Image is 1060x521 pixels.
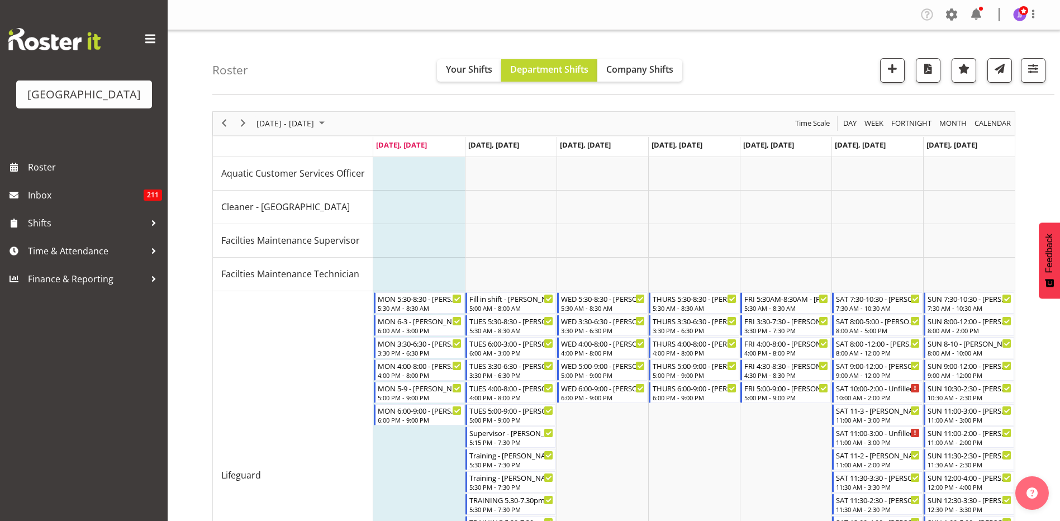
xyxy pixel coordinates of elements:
span: Your Shifts [446,63,492,75]
div: TUES 6:00-3:00 - [PERSON_NAME] [469,338,553,349]
div: Lifeguard"s event - Training - Alex Laverty Begin From Tuesday, August 12, 2025 at 5:30:00 PM GMT... [465,471,556,492]
div: SAT 7:30-10:30 - [PERSON_NAME] [836,293,920,304]
div: 10:00 AM - 2:00 PM [836,393,920,402]
button: Send a list of all shifts for the selected filtered period to all rostered employees. [987,58,1012,83]
div: 5:00 AM - 8:00 AM [469,304,553,312]
td: Facilties Maintenance Technician resource [213,258,373,291]
span: Lifeguard [221,468,261,482]
div: Lifeguard"s event - WED 3:30-6:30 - Drew Nielsen Begin From Wednesday, August 13, 2025 at 3:30:00... [557,315,648,336]
div: TUES 5:00-9:00 - [PERSON_NAME] [469,405,553,416]
div: 5:00 PM - 9:00 PM [378,393,462,402]
div: 5:30 AM - 8:30 AM [378,304,462,312]
img: help-xxl-2.png [1026,487,1038,499]
div: Lifeguard"s event - WED 6:00-9:00 - Jayden Horsley Begin From Wednesday, August 13, 2025 at 6:00:... [557,382,648,403]
button: August 2025 [255,116,330,130]
div: previous period [215,112,234,135]
span: Inbox [28,187,144,203]
div: 4:00 PM - 8:00 PM [653,348,736,357]
div: MON 6-3 - [PERSON_NAME] [378,315,462,326]
div: Lifeguard"s event - MON 5-9 - Drew Nielsen Begin From Monday, August 11, 2025 at 5:00:00 PM GMT+1... [374,382,464,403]
div: 12:00 PM - 4:00 PM [928,482,1011,491]
div: 8:00 AM - 12:00 PM [836,348,920,357]
div: next period [234,112,253,135]
div: 3:30 PM - 6:30 PM [378,348,462,357]
div: FRI 5:30AM-8:30AM - [PERSON_NAME] [744,293,828,304]
button: Timeline Day [842,116,859,130]
button: Month [973,116,1013,130]
div: Lifeguard"s event - THURS 5:00-9:00 - Bradley Barton Begin From Thursday, August 14, 2025 at 5:00... [649,359,739,381]
div: 5:30 PM - 7:30 PM [469,505,553,514]
div: Lifeguard"s event - SUN 11:00-3:00 - Finn Edwards Begin From Sunday, August 17, 2025 at 11:00:00 ... [924,404,1014,425]
div: SUN 12:30-3:30 - [PERSON_NAME] [928,494,1011,505]
button: Filter Shifts [1021,58,1045,83]
div: Lifeguard"s event - THURS 6:00-9:00 - Noah Lucy Begin From Thursday, August 14, 2025 at 6:00:00 P... [649,382,739,403]
div: Lifeguard"s event - FRI 5:30AM-8:30AM - Oliver O'Byrne Begin From Friday, August 15, 2025 at 5:30... [740,292,831,314]
div: Lifeguard"s event - THURS 4:00-8:00 - Madison Brown Begin From Thursday, August 14, 2025 at 4:00:... [649,337,739,358]
span: [DATE] - [DATE] [255,116,315,130]
div: 5:30 PM - 7:30 PM [469,482,553,491]
div: TUES 3:30-6:30 - [PERSON_NAME] [469,360,553,371]
button: Next [236,116,251,130]
div: 5:30 AM - 8:30 AM [561,304,645,312]
div: 3:30 PM - 6:30 PM [469,371,553,380]
button: Timeline Week [863,116,886,130]
div: 11:00 AM - 2:00 PM [836,460,920,469]
span: Cleaner - [GEOGRAPHIC_DATA] [221,200,350,214]
span: Company Shifts [606,63,673,75]
div: Lifeguard"s event - Supervisor - Jade Johnson Begin From Tuesday, August 12, 2025 at 5:15:00 PM G... [465,427,556,448]
div: Lifeguard"s event - TUES 3:30-6:30 - Ajay Smith Begin From Tuesday, August 12, 2025 at 3:30:00 PM... [465,359,556,381]
span: 211 [144,190,162,201]
div: 5:00 PM - 9:00 PM [469,415,553,424]
div: Lifeguard"s event - TRAINING 5.30-7.30pm - Finn Edwards Begin From Tuesday, August 12, 2025 at 5:... [465,494,556,515]
div: SAT 11-3 - [PERSON_NAME] [836,405,920,416]
div: 8:00 AM - 10:00 AM [928,348,1011,357]
div: Lifeguard"s event - SAT 8:00 -12:00 - Riley Crosbie Begin From Saturday, August 16, 2025 at 8:00:... [832,337,923,358]
div: WED 6:00-9:00 - [PERSON_NAME] [561,382,645,394]
div: 11:00 AM - 3:00 PM [836,415,920,424]
div: Lifeguard"s event - SUN 8-10 - Ajay Smith Begin From Sunday, August 17, 2025 at 8:00:00 AM GMT+12... [924,337,1014,358]
div: August 11 - 17, 2025 [253,112,331,135]
div: Lifeguard"s event - FRI 4:00-8:00 - Thomas Butson Begin From Friday, August 15, 2025 at 4:00:00 P... [740,337,831,358]
div: 6:00 AM - 3:00 PM [469,348,553,357]
div: Lifeguard"s event - Fill in shift - Riley Crosbie Begin From Tuesday, August 12, 2025 at 5:00:00 ... [465,292,556,314]
img: Rosterit website logo [8,28,101,50]
td: Facilties Maintenance Supervisor resource [213,224,373,258]
div: Lifeguard"s event - SUN 12:00-4:00 - Jayden Horsley Begin From Sunday, August 17, 2025 at 12:00:0... [924,471,1014,492]
div: THURS 5:00-9:00 - [PERSON_NAME] [653,360,736,371]
div: Training - [PERSON_NAME] [469,472,553,483]
button: Feedback - Show survey [1039,222,1060,299]
div: THURS 6:00-9:00 - [PERSON_NAME] [653,382,736,394]
div: WED 5:00-9:00 - [PERSON_NAME] [561,360,645,371]
div: SAT 10:00-2:00 - Unfilled [836,382,920,394]
span: Month [938,116,968,130]
span: Finance & Reporting [28,271,145,287]
span: Aquatic Customer Services Officer [221,167,365,180]
div: 3:30 PM - 6:30 PM [653,326,736,335]
span: [DATE], [DATE] [926,140,977,150]
div: WED 4:00-8:00 - [PERSON_NAME] [561,338,645,349]
span: Time Scale [794,116,831,130]
div: 5:30 AM - 8:30 AM [744,304,828,312]
div: 11:30 AM - 2:30 PM [928,460,1011,469]
div: SAT 8:00 -12:00 - [PERSON_NAME] [836,338,920,349]
div: Lifeguard"s event - THURS 3:30-6:30 - Tyla Robinson Begin From Thursday, August 14, 2025 at 3:30:... [649,315,739,336]
div: FRI 3:30-7:30 - [PERSON_NAME] [744,315,828,326]
span: Time & Attendance [28,243,145,259]
div: Lifeguard"s event - MON 5:30-8:30 - Bradley Barton Begin From Monday, August 11, 2025 at 5:30:00 ... [374,292,464,314]
span: Fortnight [890,116,933,130]
div: SUN 11:00-3:00 - [PERSON_NAME] [928,405,1011,416]
span: Week [863,116,885,130]
div: THURS 4:00-8:00 - [PERSON_NAME] [653,338,736,349]
td: Cleaner - Splash Palace resource [213,191,373,224]
div: Training - [PERSON_NAME] [469,449,553,461]
div: TUES 5:30-8:30 - [PERSON_NAME] [469,315,553,326]
button: Add a new shift [880,58,905,83]
div: 5:00 PM - 9:00 PM [744,393,828,402]
div: 7:30 AM - 10:30 AM [928,304,1011,312]
div: Lifeguard"s event - TUES 5:00-9:00 - Sarah Hartstonge Begin From Tuesday, August 12, 2025 at 5:00... [465,404,556,425]
div: SUN 8-10 - [PERSON_NAME] [928,338,1011,349]
span: Day [842,116,858,130]
div: SAT 11:00-3:00 - Unfilled [836,427,920,438]
div: 5:00 PM - 9:00 PM [561,371,645,380]
button: Your Shifts [437,59,501,82]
